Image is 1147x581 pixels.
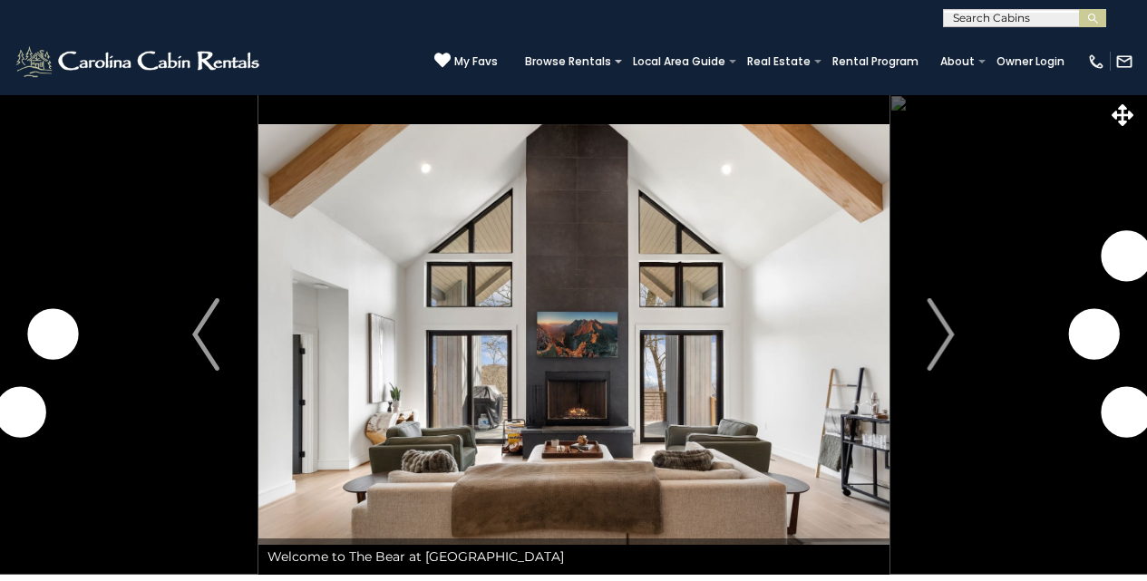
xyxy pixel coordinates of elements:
[1087,53,1105,71] img: phone-regular-white.png
[434,52,498,71] a: My Favs
[738,49,820,74] a: Real Estate
[823,49,928,74] a: Rental Program
[889,94,993,575] button: Next
[624,49,734,74] a: Local Area Guide
[14,44,265,80] img: White-1-2.png
[454,53,498,70] span: My Favs
[931,49,984,74] a: About
[928,298,955,371] img: arrow
[192,298,219,371] img: arrow
[258,538,889,575] div: Welcome to The Bear at [GEOGRAPHIC_DATA]
[987,49,1074,74] a: Owner Login
[516,49,620,74] a: Browse Rentals
[154,94,258,575] button: Previous
[1115,53,1133,71] img: mail-regular-white.png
